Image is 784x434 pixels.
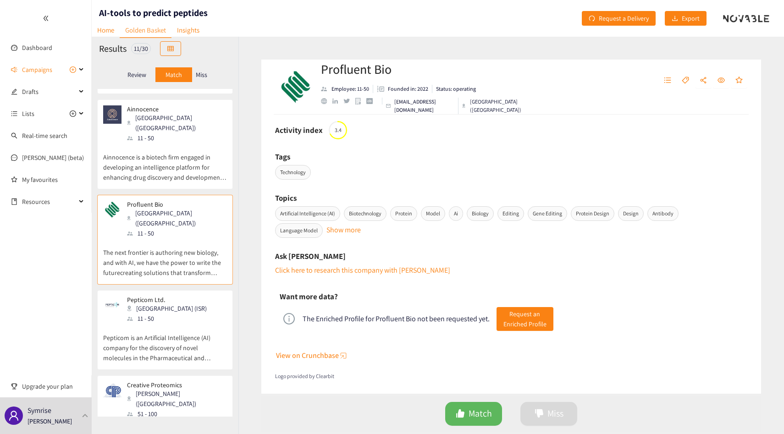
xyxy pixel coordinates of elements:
li: Employees [321,85,373,93]
button: Show more [326,224,361,229]
span: unordered-list [664,77,671,85]
div: 11 / 30 [131,43,151,54]
span: Design [618,206,644,221]
span: Campaigns [22,60,52,79]
h6: Want more data? [280,290,338,303]
p: Symrise [28,405,51,416]
a: google maps [355,98,367,104]
a: twitter [343,99,355,103]
p: [EMAIL_ADDRESS][DOMAIN_NAME] [394,98,454,114]
a: Golden Basket [120,23,171,38]
span: Drafts [22,82,76,101]
p: Match [166,71,182,78]
div: [GEOGRAPHIC_DATA] ([GEOGRAPHIC_DATA]) [462,98,544,114]
span: Protein [390,206,417,221]
div: The Enriched Profile for Profluent Bio not been requested yet. [303,314,490,324]
div: 11 - 50 [127,228,226,238]
span: plus-circle [70,66,76,73]
a: linkedin [332,99,343,104]
span: edit [11,88,17,95]
button: likeMatch [445,402,502,426]
span: Miss [547,407,563,421]
p: Pepticom is an Artificial Intelligence (AI) company for the discovery of novel molecules in the P... [103,324,227,363]
h1: AI-tools to predict peptides [99,6,208,19]
span: Technology [275,165,311,180]
div: 11 - 50 [127,313,212,324]
p: Miss [196,71,207,78]
h6: Ask [PERSON_NAME] [275,249,346,263]
span: download [672,15,678,22]
iframe: Chat Widget [630,335,784,434]
span: trophy [11,383,17,390]
span: Editing [497,206,524,221]
div: 51 - 100 [127,409,226,419]
p: Review [127,71,146,78]
a: Home [92,23,120,37]
a: Real-time search [22,132,67,140]
span: like [456,409,465,419]
button: star [731,73,747,88]
button: unordered-list [659,73,676,88]
a: Logo provided by Clearbit [275,372,747,381]
p: Employee: 11-50 [331,85,369,93]
div: Widget de chat [630,335,784,434]
span: info-circle [283,313,295,324]
a: Click here to research this company with [PERSON_NAME] [275,265,450,275]
h2: Profluent Bio [321,60,544,78]
span: Language Model [275,223,323,238]
span: Lists [22,104,34,123]
img: Company Logo [277,69,314,105]
h2: Results [99,42,127,55]
span: double-left [43,15,49,22]
span: share-alt [700,77,707,85]
span: sound [11,66,17,73]
span: Gene Editing [528,206,567,221]
a: Insights [171,23,205,37]
a: website [321,98,332,104]
span: Biology [467,206,494,221]
div: [GEOGRAPHIC_DATA] ([GEOGRAPHIC_DATA]) [127,113,226,133]
span: Biotechnology [344,206,386,221]
h6: Tags [275,150,290,164]
span: Upgrade your plan [22,377,84,396]
img: Snapshot of the company's website [103,296,121,314]
img: Snapshot of the company's website [103,105,121,124]
span: plus-circle [70,110,76,117]
a: Dashboard [22,44,52,52]
span: Antibody [647,206,679,221]
span: Export [682,13,700,23]
img: Snapshot of the company's website [103,381,121,400]
button: share-alt [695,73,712,88]
a: crunchbase [366,98,378,104]
button: redoRequest a Delivery [582,11,656,26]
button: tag [677,73,694,88]
span: Resources [22,192,76,211]
p: Status: operating [436,85,476,93]
p: The next frontier is authoring new biology, and with AI, we have the power to write the futurecre... [103,238,227,278]
span: Protein Design [571,206,614,221]
p: Creative Proteomics [127,381,221,389]
li: Status [432,85,476,93]
h6: Topics [275,191,297,205]
div: 11 - 50 [127,133,226,143]
button: downloadExport [665,11,707,26]
button: eye [713,73,729,88]
p: Ainnocence is a biotech firm engaged in developing an intelligence platform for enhancing drug di... [103,143,227,182]
span: View on Crunchbase [276,350,339,361]
div: [PERSON_NAME] ([GEOGRAPHIC_DATA]) [127,389,226,409]
p: Profluent Bio [127,201,221,208]
span: 3.4 [329,127,347,133]
span: tag [682,77,689,85]
button: table [160,41,181,56]
button: View on Crunchbase [276,348,748,363]
p: Ainnocence [127,105,221,113]
a: [PERSON_NAME] (beta) [22,154,84,162]
span: dislike [535,409,544,419]
p: Founded in: 2022 [388,85,428,93]
div: [GEOGRAPHIC_DATA] (ISR) [127,303,212,313]
span: Artificial Intelligence (AI) [275,206,340,221]
span: eye [718,77,725,85]
button: dislikeMiss [520,402,577,426]
div: [GEOGRAPHIC_DATA] ([GEOGRAPHIC_DATA]) [127,208,226,228]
